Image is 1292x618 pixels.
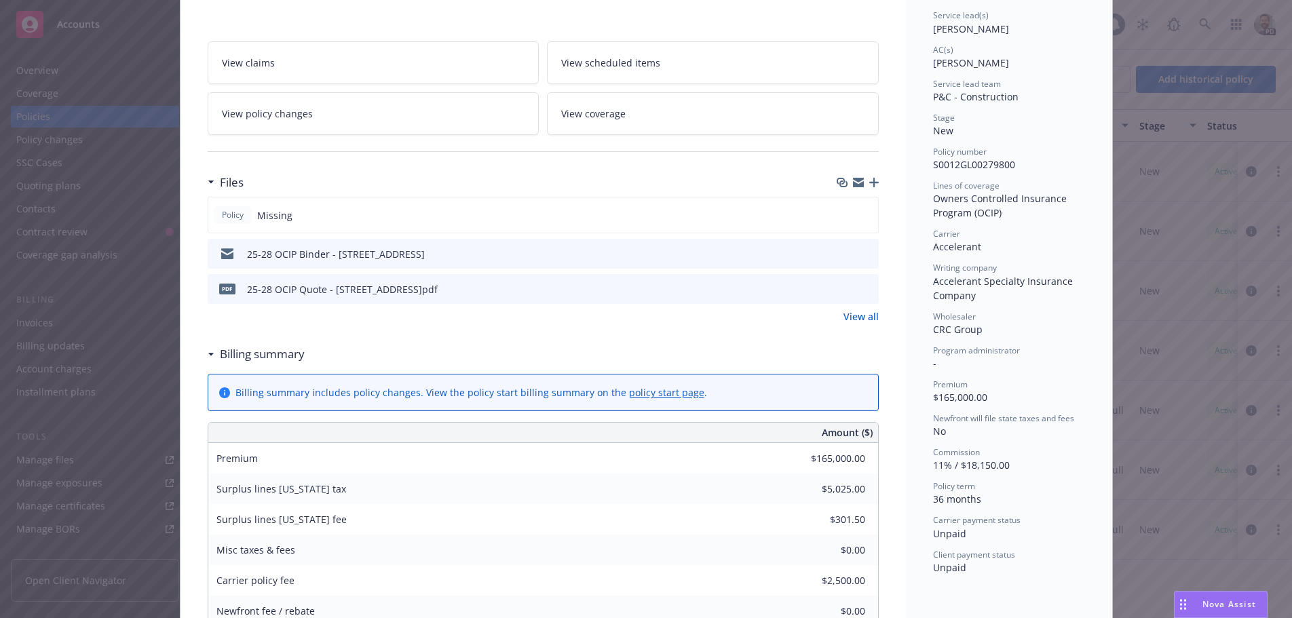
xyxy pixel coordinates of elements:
span: Carrier [933,228,960,239]
a: View policy changes [208,92,539,135]
span: Nova Assist [1202,598,1256,610]
span: Service lead(s) [933,9,989,21]
input: 0.00 [785,509,873,530]
span: Premium [933,379,968,390]
span: Client payment status [933,549,1015,560]
a: View scheduled items [547,41,879,84]
span: P&C - Construction [933,90,1019,103]
button: download file [839,247,850,261]
span: View claims [222,56,275,70]
span: Policy number [933,146,987,157]
span: 11% / $18,150.00 [933,459,1010,471]
span: Owners Controlled Insurance Program (OCIP) [933,192,1069,219]
button: download file [839,282,850,296]
div: Billing summary includes policy changes. View the policy start billing summary on the . [235,385,707,400]
span: Commission [933,446,980,458]
button: preview file [861,247,873,261]
span: View policy changes [222,107,313,121]
input: 0.00 [785,448,873,469]
span: Unpaid [933,527,966,540]
span: Premium [216,452,258,465]
span: Carrier policy fee [216,574,294,587]
span: Accelerant Specialty Insurance Company [933,275,1076,302]
span: Stage [933,112,955,123]
span: [PERSON_NAME] [933,56,1009,69]
span: Surplus lines [US_STATE] tax [216,482,346,495]
span: Policy term [933,480,975,492]
span: Service lead team [933,78,1001,90]
span: Missing [257,208,292,223]
span: Program administrator [933,345,1020,356]
span: Writing company [933,262,997,273]
span: Newfront fee / rebate [216,604,315,617]
span: CRC Group [933,323,983,336]
input: 0.00 [785,540,873,560]
span: - [933,357,936,370]
span: Amount ($) [822,425,873,440]
div: 25-28 OCIP Quote - [STREET_ADDRESS]pdf [247,282,438,296]
a: View coverage [547,92,879,135]
button: preview file [861,282,873,296]
a: policy start page [629,386,704,399]
span: View coverage [561,107,626,121]
span: Misc taxes & fees [216,543,295,556]
h3: Billing summary [220,345,305,363]
div: 25-28 OCIP Binder - [STREET_ADDRESS] [247,247,425,261]
a: View claims [208,41,539,84]
span: Lines of coverage [933,180,1000,191]
a: View all [843,309,879,324]
span: No [933,425,946,438]
span: $165,000.00 [933,391,987,404]
span: Wholesaler [933,311,976,322]
button: Nova Assist [1174,591,1268,618]
span: Carrier payment status [933,514,1021,526]
span: New [933,124,953,137]
span: Policy [219,209,246,221]
span: AC(s) [933,44,953,56]
span: Newfront will file state taxes and fees [933,412,1074,424]
span: Accelerant [933,240,981,253]
div: Billing summary [208,345,305,363]
span: Surplus lines [US_STATE] fee [216,513,347,526]
input: 0.00 [785,479,873,499]
span: S0012GL00279800 [933,158,1015,171]
h3: Files [220,174,244,191]
span: [PERSON_NAME] [933,22,1009,35]
span: 36 months [933,493,981,505]
span: Unpaid [933,561,966,574]
input: 0.00 [785,571,873,591]
div: Files [208,174,244,191]
span: pdf [219,284,235,294]
span: View scheduled items [561,56,660,70]
div: Drag to move [1175,592,1192,617]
